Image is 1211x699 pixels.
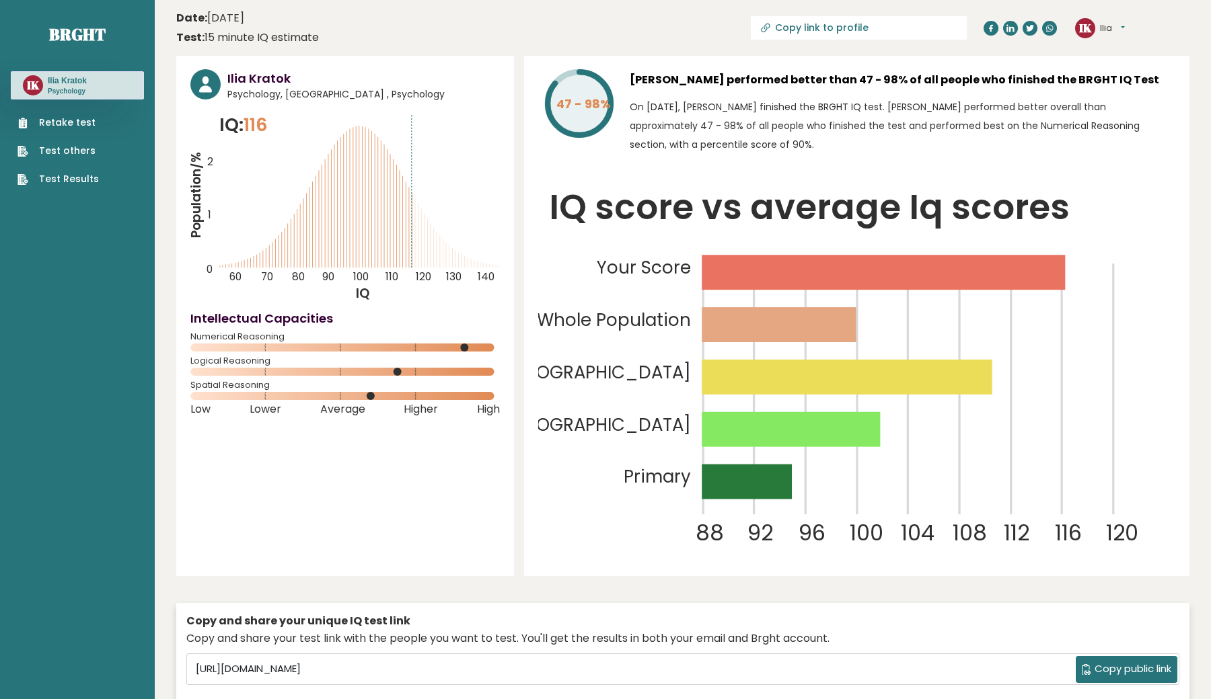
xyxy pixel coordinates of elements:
[630,69,1175,91] h3: [PERSON_NAME] performed better than 47 - 98% of all people who finished the BRGHT IQ Test
[1100,22,1125,35] button: Ilia
[850,518,883,548] tspan: 100
[244,112,268,137] span: 116
[176,30,319,46] div: 15 minute IQ estimate
[176,30,205,45] b: Test:
[549,183,1070,231] tspan: IQ score vs average Iq scores
[478,269,494,284] tspan: 140
[176,10,244,26] time: [DATE]
[190,309,500,327] h4: Intellectual Capacities
[1076,656,1177,683] button: Copy public link
[353,269,369,284] tspan: 100
[176,10,207,26] b: Date:
[49,24,106,45] a: Brght
[207,154,213,169] tspan: 2
[190,334,500,339] span: Numerical Reasoning
[416,269,431,284] tspan: 120
[17,116,99,130] a: Retake test
[27,77,40,93] text: IK
[597,255,691,280] tspan: Your Score
[1095,661,1171,677] span: Copy public link
[799,518,825,548] tspan: 96
[1004,518,1029,548] tspan: 112
[48,87,87,96] p: Psychology
[48,75,87,86] h3: Ilia Kratok
[953,518,987,548] tspan: 108
[229,269,242,284] tspan: 60
[356,284,369,302] tspan: IQ
[322,269,334,284] tspan: 90
[320,407,365,412] span: Average
[207,261,213,277] tspan: 0
[17,172,99,186] a: Test Results
[630,97,1175,154] p: On [DATE], [PERSON_NAME] finished the BRGHT IQ test. [PERSON_NAME] performed better overall than ...
[404,407,438,412] span: Higher
[190,358,500,364] span: Logical Reasoning
[227,87,500,101] span: Psychology, [GEOGRAPHIC_DATA] , Psychology
[261,269,273,284] tspan: 70
[186,630,1179,647] div: Copy and share your test link with the people you want to test. You'll get the results in both yo...
[186,613,1179,629] div: Copy and share your unique IQ test link
[250,407,281,412] span: Lower
[507,360,691,384] tspan: [GEOGRAPHIC_DATA]
[446,269,462,284] tspan: 130
[901,518,934,548] tspan: 104
[386,269,398,284] tspan: 110
[292,269,305,284] tspan: 80
[477,407,500,412] span: High
[1106,518,1138,548] tspan: 120
[696,518,724,548] tspan: 88
[187,152,205,238] tspan: Population/%
[1079,19,1092,35] text: IK
[208,207,211,222] tspan: 1
[190,407,211,412] span: Low
[227,69,500,87] h3: Ilia Kratok
[556,95,611,112] tspan: 47 - 98%
[747,518,773,548] tspan: 92
[455,413,691,437] tspan: Age [DEMOGRAPHIC_DATA]
[219,112,268,138] p: IQ:
[537,308,691,332] tspan: Whole Population
[1055,518,1082,548] tspan: 116
[17,144,99,158] a: Test others
[624,464,691,489] tspan: Primary
[190,382,500,388] span: Spatial Reasoning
